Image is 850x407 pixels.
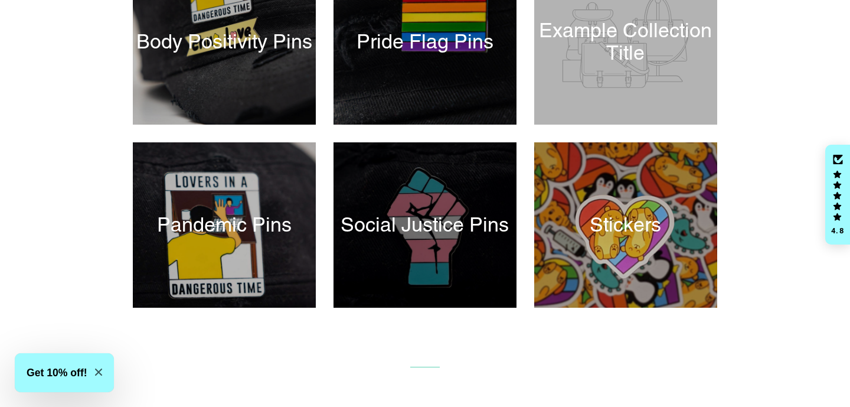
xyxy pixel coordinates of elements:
a: Social Justice Pins [334,142,516,308]
div: 4.8 [831,227,845,235]
div: Click to open Judge.me floating reviews tab [825,145,850,245]
a: Stickers [534,142,717,308]
a: Pandemic Pins [133,142,316,308]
